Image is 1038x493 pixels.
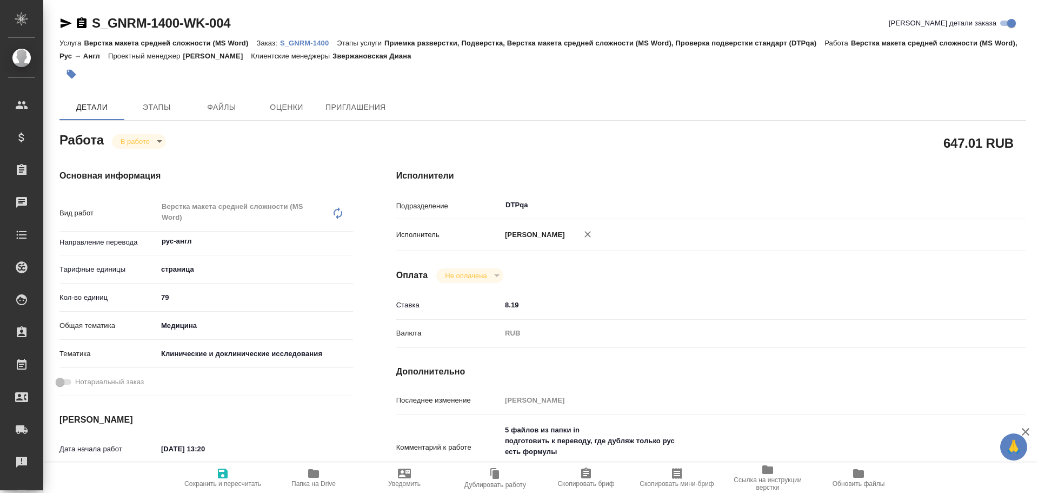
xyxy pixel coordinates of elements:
[183,52,251,60] p: [PERSON_NAME]
[450,463,541,493] button: Дублировать работу
[396,442,501,453] p: Комментарий к работе
[968,204,970,206] button: Open
[396,395,501,406] p: Последнее изменение
[631,463,722,493] button: Скопировать мини-бриф
[75,17,88,30] button: Скопировать ссылку
[92,16,230,30] a: S_GNRM-1400-WK-004
[59,237,157,248] p: Направление перевода
[359,463,450,493] button: Уведомить
[59,413,353,426] h4: [PERSON_NAME]
[59,39,84,47] p: Услуга
[59,264,157,275] p: Тарифные единицы
[59,169,353,182] h4: Основная информация
[59,17,72,30] button: Скопировать ссылку для ЯМессенджера
[131,101,183,114] span: Этапы
[280,39,337,47] p: S_GNRM-1400
[396,229,501,240] p: Исполнитель
[59,349,157,359] p: Тематика
[325,101,386,114] span: Приглашения
[833,480,885,488] span: Обновить файлы
[59,129,104,149] h2: Работа
[640,480,714,488] span: Скопировать мини-бриф
[384,39,824,47] p: Приемка разверстки, Подверстка, Верстка макета средней сложности (MS Word), Проверка подверстки с...
[291,480,336,488] span: Папка на Drive
[59,208,157,219] p: Вид работ
[59,444,157,455] p: Дата начала работ
[157,290,353,305] input: ✎ Введи что-нибудь
[75,377,144,387] span: Нотариальный заказ
[396,201,501,212] p: Подразделение
[813,463,904,493] button: Обновить файлы
[541,463,631,493] button: Скопировать бриф
[108,52,183,60] p: Проектный менеджер
[824,39,851,47] p: Работа
[442,271,490,280] button: Не оплачена
[396,169,1026,182] h4: Исполнители
[1000,433,1027,461] button: 🙏
[59,320,157,331] p: Общая тематика
[157,317,353,335] div: Медицина
[722,463,813,493] button: Ссылка на инструкции верстки
[501,392,974,408] input: Пустое поле
[112,134,166,149] div: В работе
[396,365,1026,378] h4: Дополнительно
[943,134,1014,152] h2: 647.01 RUB
[729,476,807,491] span: Ссылка на инструкции верстки
[436,268,503,283] div: В работе
[84,39,256,47] p: Верстка макета средней сложности (MS Word)
[347,240,349,242] button: Open
[157,345,353,363] div: Клинические и доклинические исследования
[501,324,974,343] div: RUB
[464,481,526,489] span: Дублировать работу
[1004,436,1023,458] span: 🙏
[388,480,421,488] span: Уведомить
[59,62,83,86] button: Добавить тэг
[396,269,428,282] h4: Оплата
[117,137,153,146] button: В работе
[501,297,974,313] input: ✎ Введи что-нибудь
[66,101,118,114] span: Детали
[177,463,268,493] button: Сохранить и пересчитать
[332,52,419,60] p: Звержановская Диана
[261,101,312,114] span: Оценки
[59,292,157,303] p: Кол-во единиц
[337,39,384,47] p: Этапы услуги
[280,38,337,47] a: S_GNRM-1400
[184,480,261,488] span: Сохранить и пересчитать
[157,260,353,279] div: страница
[396,328,501,339] p: Валюта
[251,52,332,60] p: Клиентские менеджеры
[256,39,280,47] p: Заказ:
[396,300,501,311] p: Ставка
[157,441,252,457] input: ✎ Введи что-нибудь
[576,222,600,246] button: Удалить исполнителя
[268,463,359,493] button: Папка на Drive
[501,421,974,472] textarea: 5 файлов из папки in подготовить к переводу, где дубляж только рус есть формулы
[196,101,248,114] span: Файлы
[557,480,614,488] span: Скопировать бриф
[501,229,565,240] p: [PERSON_NAME]
[889,18,996,29] span: [PERSON_NAME] детали заказа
